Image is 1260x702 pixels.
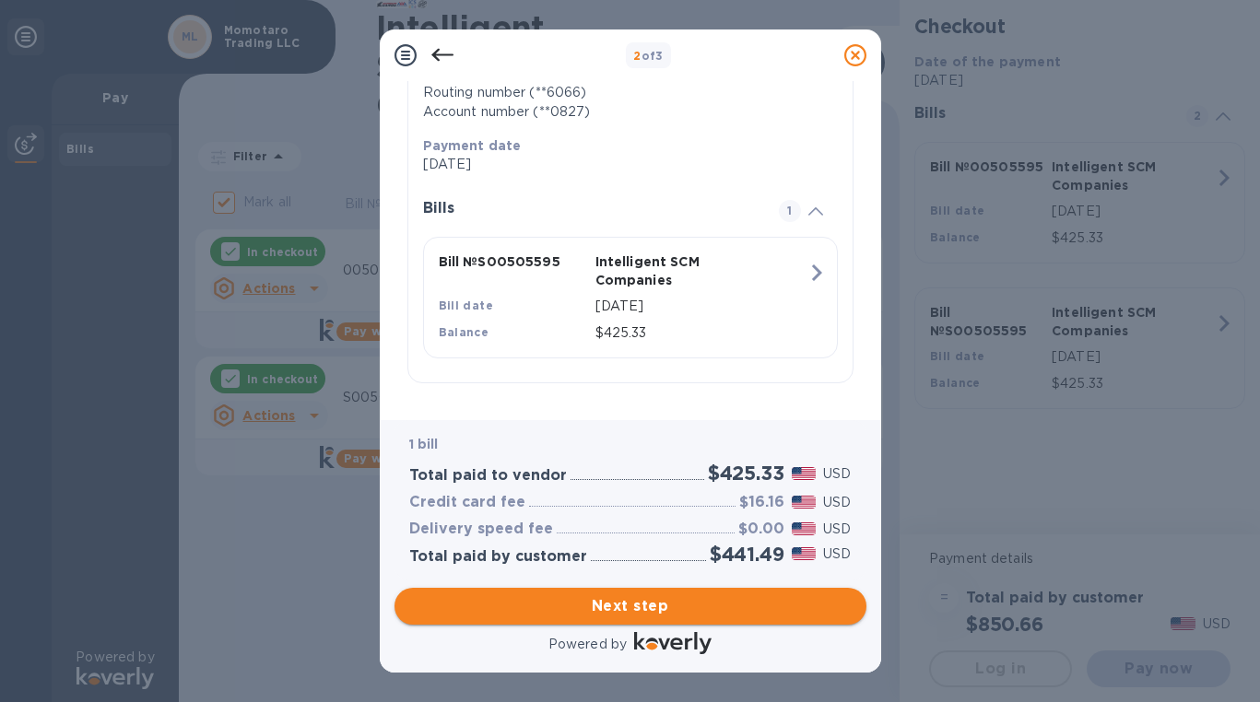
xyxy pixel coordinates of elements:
[739,494,784,511] h3: $16.16
[423,138,522,153] b: Payment date
[423,102,823,122] div: Account number (**0827)
[548,635,627,654] p: Powered by
[439,252,588,271] p: Bill № S00505595
[409,548,587,566] h3: Total paid by customer
[710,543,784,566] h2: $441.49
[792,522,817,535] img: USD
[409,595,852,617] span: Next step
[634,632,712,654] img: Logo
[423,200,757,217] h3: Bills
[409,521,553,538] h3: Delivery speed fee
[738,521,784,538] h3: $0.00
[439,325,489,339] b: Balance
[595,297,807,316] p: [DATE]
[409,494,525,511] h3: Credit card fee
[792,547,817,560] img: USD
[792,496,817,509] img: USD
[423,155,823,174] p: [DATE]
[595,252,745,289] p: Intelligent SCM Companies
[823,493,851,512] p: USD
[409,437,439,451] b: 1 bill
[394,588,866,625] button: Next step
[409,467,567,485] h3: Total paid to vendor
[595,323,807,343] p: $425.33
[633,49,641,63] span: 2
[423,237,838,358] button: Bill №S00505595Intelligent SCM CompaniesBill date[DATE]Balance$425.33
[439,298,494,312] b: Bill date
[823,520,851,539] p: USD
[823,464,851,484] p: USD
[708,462,784,485] h2: $425.33
[633,49,664,63] b: of 3
[792,467,817,480] img: USD
[423,83,823,102] div: Routing number (**6066)
[779,200,801,222] span: 1
[823,544,851,564] p: USD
